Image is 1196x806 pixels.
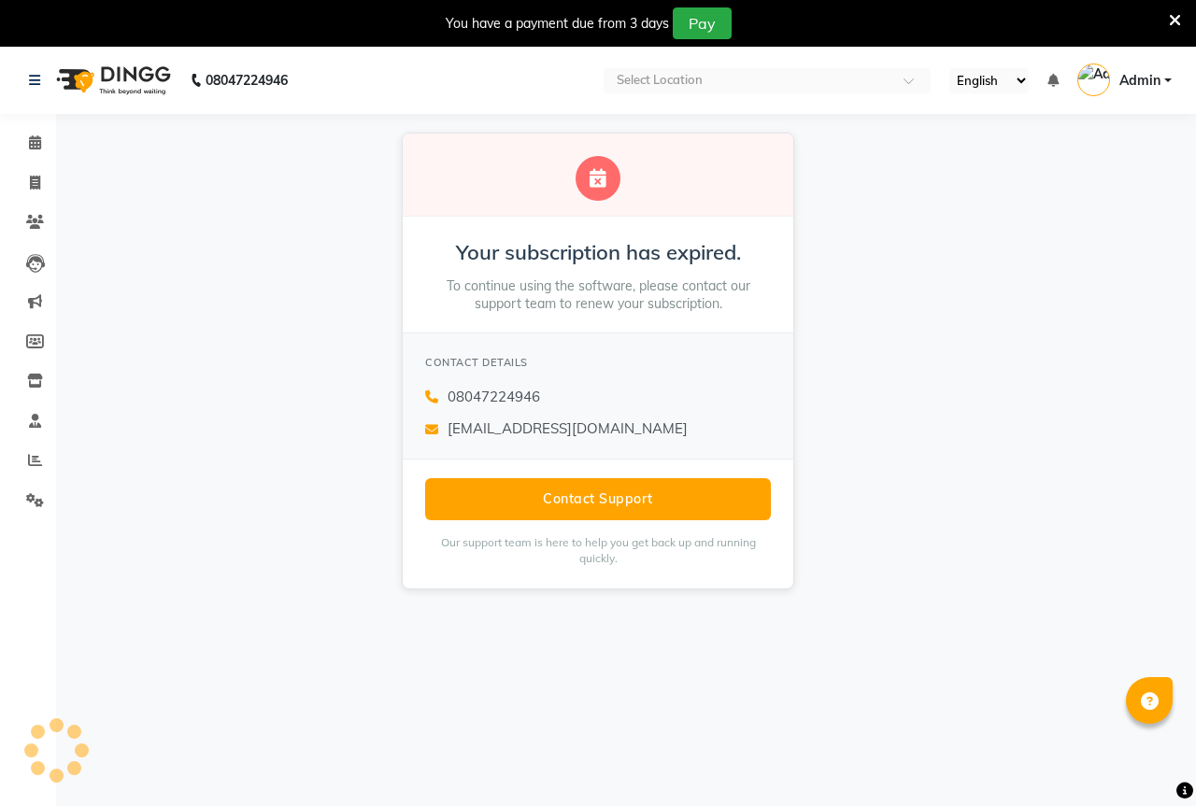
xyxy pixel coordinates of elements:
p: Our support team is here to help you get back up and running quickly. [425,535,771,567]
button: Contact Support [425,478,771,520]
h2: Your subscription has expired. [425,239,771,266]
span: CONTACT DETAILS [425,356,528,369]
div: Select Location [617,71,703,90]
span: 08047224946 [448,387,540,408]
span: Admin [1119,71,1160,91]
img: logo [48,54,176,106]
span: [EMAIL_ADDRESS][DOMAIN_NAME] [448,418,688,440]
b: 08047224946 [206,54,288,106]
button: Pay [673,7,732,39]
p: To continue using the software, please contact our support team to renew your subscription. [425,277,771,314]
img: Admin [1077,64,1110,96]
div: You have a payment due from 3 days [446,14,669,34]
